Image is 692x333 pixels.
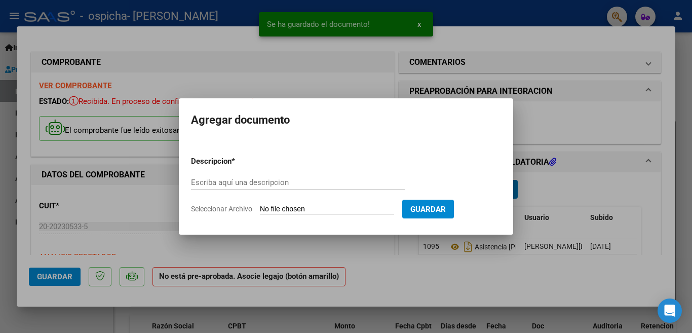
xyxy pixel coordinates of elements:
[191,156,284,167] p: Descripcion
[191,205,252,213] span: Seleccionar Archivo
[658,299,682,323] div: Open Intercom Messenger
[410,205,446,214] span: Guardar
[191,110,501,130] h2: Agregar documento
[402,200,454,218] button: Guardar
